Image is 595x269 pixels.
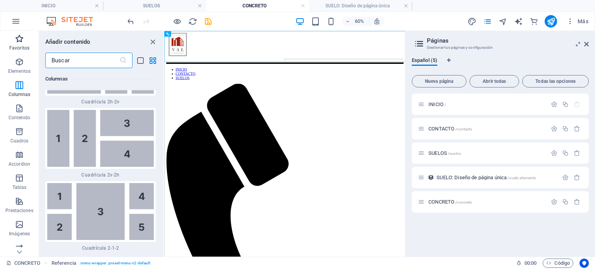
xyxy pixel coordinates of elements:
button: Todas las opciones [522,75,589,87]
span: CONTACTO [428,126,472,132]
button: Nueva página [412,75,466,87]
h2: Páginas [427,37,589,44]
span: Haz clic para abrir la página [428,199,472,205]
div: Cuadrícula 2-1-2 [45,181,156,251]
p: Accordion [9,161,30,167]
button: reload [188,17,197,26]
div: Duplicar [562,101,569,108]
h4: CONCRETO [206,2,309,10]
h6: Columnas [45,74,156,84]
h6: Añadir contenido [45,37,90,46]
div: Configuración [551,125,557,132]
button: 60% [342,17,369,26]
button: pages [483,17,492,26]
div: SUELO: Diseño de página única/suelo-elemento [434,175,558,180]
h6: 60% [353,17,366,26]
p: Cuadros [10,138,29,144]
div: Pestañas de idiomas [412,57,589,72]
span: Cuadrícula 2v-2h [45,172,156,178]
span: Cuadrícula 2-1-2 [45,245,156,251]
span: /contacto [455,127,472,131]
img: Grid2v-2h.svg [47,110,154,167]
span: : [530,260,531,266]
button: publish [545,15,557,27]
button: text_generator [514,17,523,26]
nav: breadcrumb [52,259,150,268]
button: Código [543,259,573,268]
p: Prestaciones [5,207,33,214]
button: Abrir todas [469,75,519,87]
div: Configuración [562,174,569,181]
div: INICIO/ [426,102,547,107]
h4: SUELOS [103,2,206,10]
p: Columnas [9,91,31,98]
div: SUELOS/suelos [426,151,547,156]
div: Duplicar [562,150,569,156]
span: . menu-wrapper .preset-menu-v2-default [79,259,150,268]
span: SUELO: Diseño de página única [437,175,536,180]
span: /suelos [448,151,461,156]
div: CONCRETO/concreto [426,199,547,204]
span: Haz clic para abrir la página [428,101,446,107]
span: /suelo-elemento [507,176,536,180]
span: Código [546,259,570,268]
div: Cuadrícula 2v-2h [45,108,156,178]
a: Haz clic para cancelar la selección y doble clic para abrir páginas [6,259,40,268]
span: Haz clic para abrir la página [428,150,461,156]
span: Cuadrícula 2h-2v [45,99,156,105]
p: Imágenes [9,231,30,237]
button: commerce [529,17,538,26]
span: Más [566,17,588,25]
h6: Tiempo de la sesión [516,259,537,268]
i: Al redimensionar, ajustar el nivel de zoom automáticamente para ajustarse al dispositivo elegido. [373,18,380,25]
i: Navegador [499,17,507,26]
span: / [444,103,446,107]
i: Publicar [547,17,555,26]
button: Más [563,15,592,27]
i: Deshacer: Cambiar páginas (Ctrl+Z) [126,17,135,26]
span: Abrir todas [473,79,516,84]
div: CONTACTO/contacto [426,126,547,131]
button: navigator [498,17,507,26]
i: AI Writer [514,17,523,26]
div: Eliminar [574,199,580,205]
div: Duplicar [562,125,569,132]
p: Tablas [12,184,27,190]
span: Haz clic para seleccionar y doble clic para editar [52,259,76,268]
div: Este diseño se usa como una plantilla para todos los elementos (como por ejemplo un post de un bl... [428,174,434,181]
p: Contenido [9,115,31,121]
i: Páginas (Ctrl+Alt+S) [483,17,492,26]
h4: SUELO: Diseño de página única [309,2,412,10]
span: Nueva página [415,79,463,84]
button: close panel [148,37,157,46]
button: save [203,17,213,26]
img: Editor Logo [45,17,103,26]
div: Configuración [551,101,557,108]
input: Buscar [45,53,119,68]
button: list-view [136,56,145,65]
button: grid-view [148,56,157,65]
button: Usercentrics [580,259,589,268]
div: La página principal no puede eliminarse [574,101,580,108]
div: Eliminar [574,125,580,132]
button: design [467,17,476,26]
i: Volver a cargar página [188,17,197,26]
div: Duplicar [562,199,569,205]
div: Eliminar [574,174,580,181]
i: Guardar (Ctrl+S) [204,17,213,26]
i: Comercio [530,17,538,26]
div: Eliminar [574,150,580,156]
button: undo [126,17,135,26]
img: Grid2-1-2.svg [47,183,154,240]
span: Español (5) [412,56,437,67]
span: 00 00 [524,259,537,268]
h3: Gestionar tus páginas y configuración [427,44,573,51]
p: Favoritos [9,45,29,51]
i: Diseño (Ctrl+Alt+Y) [468,17,476,26]
span: /concreto [455,200,472,204]
p: Elementos [8,68,31,74]
span: Todas las opciones [526,79,585,84]
button: Haz clic para salir del modo de previsualización y seguir editando [172,17,182,26]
